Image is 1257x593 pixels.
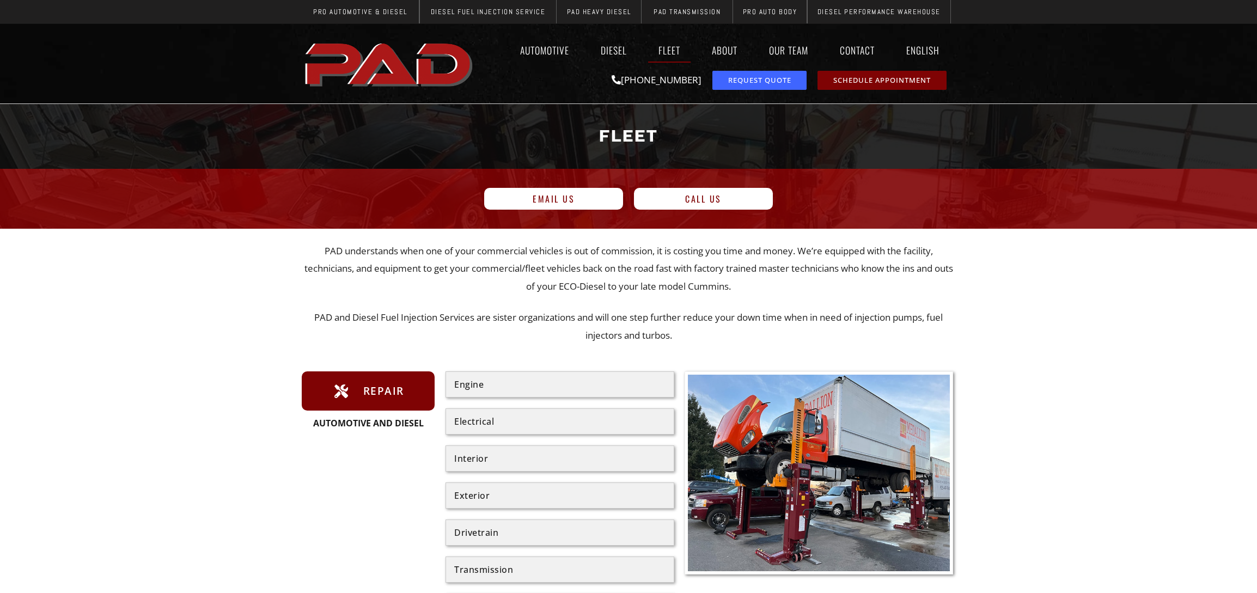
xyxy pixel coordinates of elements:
a: Contact [829,38,885,63]
div: Transmission [454,565,666,574]
img: A large orange and white box truck is elevated on hydraulic lifts in an outdoor parking lot, with... [688,375,950,571]
img: The image shows the word "PAD" in bold, red, uppercase letters with a slight shadow effect. [302,34,478,93]
a: call us [634,188,773,210]
span: call us [685,194,722,203]
a: Automotive [510,38,579,63]
span: PAD Transmission [654,8,721,15]
div: Exterior [454,491,666,500]
div: Drivetrain [454,528,666,537]
p: PAD understands when one of your commercial vehicles is out of commission, it is costing you time... [302,242,955,295]
a: About [701,38,748,63]
span: Pro Auto Body [743,8,797,15]
div: Electrical [454,417,666,426]
span: Email us [533,194,575,203]
span: Repair [361,382,404,400]
div: Automotive and Diesel [302,419,435,427]
a: Fleet [648,38,691,63]
p: PAD and Diesel Fuel Injection Services are sister organizations and will one step further reduce ... [302,309,955,344]
span: Request Quote [728,77,791,84]
a: English [896,38,955,63]
span: Schedule Appointment [833,77,931,84]
h1: Fleet [307,116,950,157]
span: Diesel Performance Warehouse [817,8,941,15]
a: Email us [484,188,623,210]
a: pro automotive and diesel home page [302,34,478,93]
a: Our Team [759,38,819,63]
a: [PHONE_NUMBER] [612,74,701,86]
span: Pro Automotive & Diesel [313,8,407,15]
a: request a service or repair quote [712,71,807,90]
nav: Menu [478,38,955,63]
div: Interior [454,454,666,463]
div: Engine [454,380,666,389]
a: schedule repair or service appointment [817,71,947,90]
span: PAD Heavy Diesel [567,8,631,15]
span: Diesel Fuel Injection Service [431,8,546,15]
a: Diesel [590,38,637,63]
